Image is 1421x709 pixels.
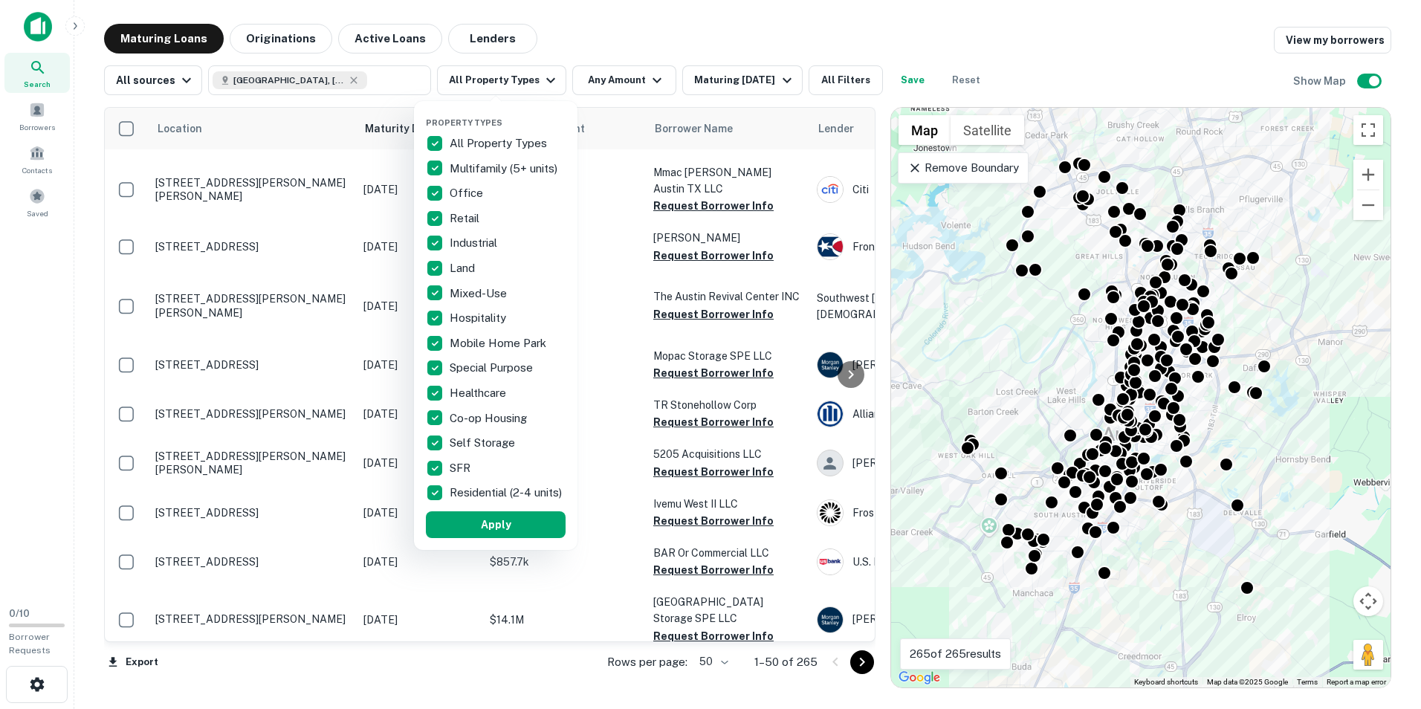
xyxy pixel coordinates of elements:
[450,285,510,302] p: Mixed-Use
[1347,543,1421,614] iframe: Chat Widget
[450,384,509,402] p: Healthcare
[450,259,478,277] p: Land
[450,309,509,327] p: Hospitality
[426,118,502,127] span: Property Types
[450,210,482,227] p: Retail
[450,459,473,477] p: SFR
[450,434,518,452] p: Self Storage
[450,409,530,427] p: Co-op Housing
[450,184,486,202] p: Office
[450,359,536,377] p: Special Purpose
[450,160,560,178] p: Multifamily (5+ units)
[426,511,566,538] button: Apply
[450,234,500,252] p: Industrial
[450,334,549,352] p: Mobile Home Park
[450,135,550,152] p: All Property Types
[450,484,565,502] p: Residential (2-4 units)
